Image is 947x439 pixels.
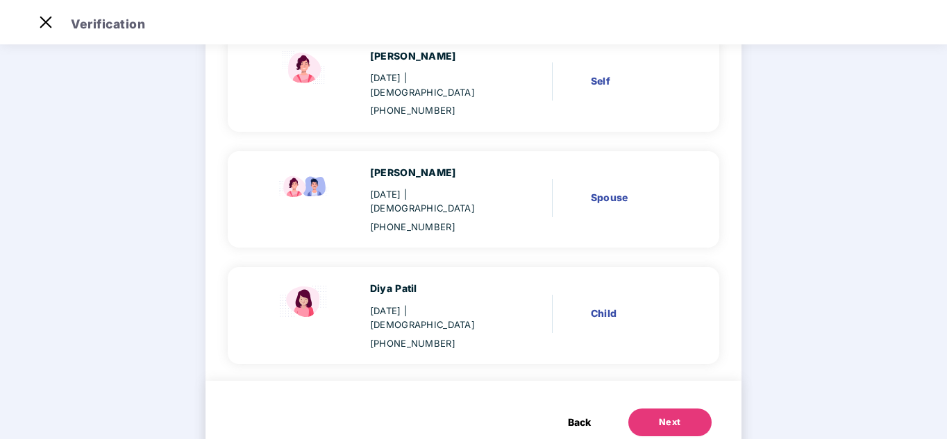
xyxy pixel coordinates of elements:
div: Child [591,306,678,321]
div: [DATE] [370,187,502,216]
img: svg+xml;base64,PHN2ZyBpZD0iQ2hpbGRfZmVtYWxlX2ljb24iIHhtbG5zPSJodHRwOi8vd3d3LnczLm9yZy8yMDAwL3N2Zy... [277,281,333,320]
img: svg+xml;base64,PHN2ZyB4bWxucz0iaHR0cDovL3d3dy53My5vcmcvMjAwMC9zdmciIHdpZHRoPSI5Ny44OTciIGhlaWdodD... [277,165,333,204]
div: [PERSON_NAME] [370,165,502,180]
div: [DATE] [370,304,502,332]
div: [PERSON_NAME] [370,49,502,64]
div: [DATE] [370,71,502,99]
div: [PHONE_NUMBER] [370,103,502,118]
div: [PHONE_NUMBER] [370,336,502,351]
span: Back [568,415,591,430]
div: Spouse [591,190,678,205]
img: svg+xml;base64,PHN2ZyBpZD0iU3BvdXNlX2ljb24iIHhtbG5zPSJodHRwOi8vd3d3LnczLm9yZy8yMDAwL3N2ZyIgd2lkdG... [277,49,333,87]
button: Next [628,408,712,436]
div: Self [591,74,678,89]
div: Next [659,415,681,429]
div: Diya Patil [370,281,502,296]
span: | [DEMOGRAPHIC_DATA] [370,72,475,98]
div: [PHONE_NUMBER] [370,220,502,234]
button: Back [554,408,605,436]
